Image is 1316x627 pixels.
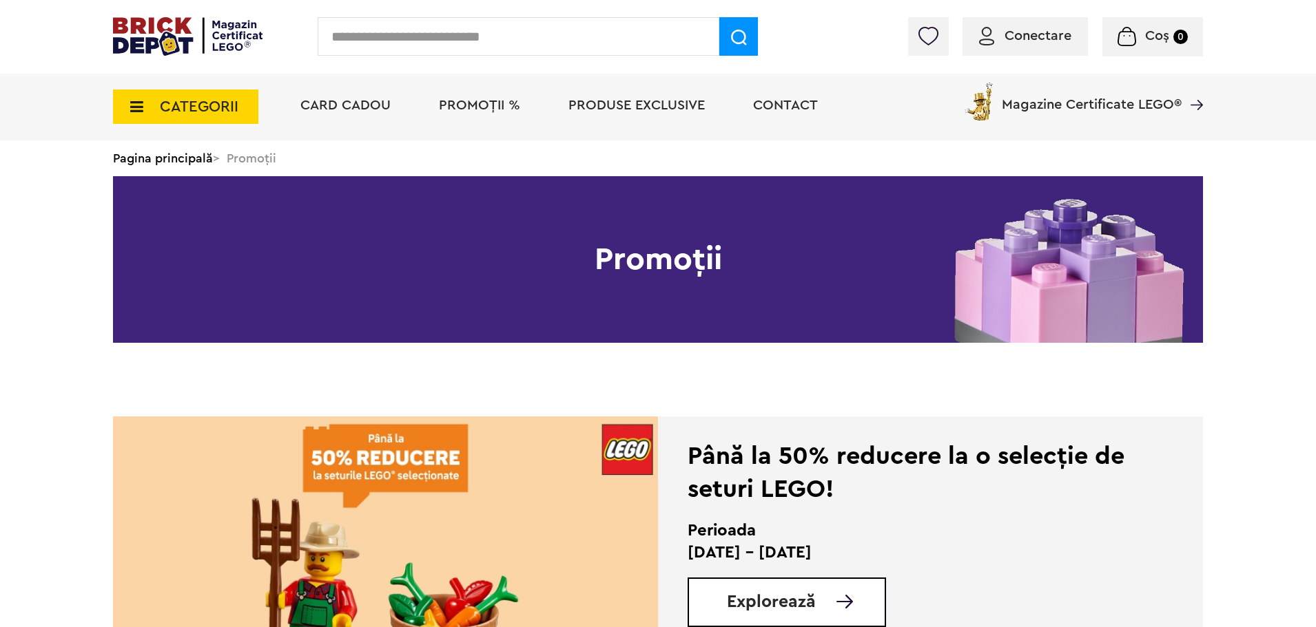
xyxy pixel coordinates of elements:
a: Contact [753,98,818,112]
a: PROMOȚII % [439,98,520,112]
h1: Promoții [113,176,1203,343]
a: Magazine Certificate LEGO® [1182,80,1203,94]
a: Conectare [979,29,1071,43]
span: Explorează [727,593,816,610]
span: CATEGORII [160,99,238,114]
div: > Promoții [113,140,1203,176]
a: Card Cadou [300,98,391,112]
small: 0 [1173,30,1188,44]
p: [DATE] - [DATE] [688,542,1135,564]
span: Coș [1145,29,1169,43]
div: Până la 50% reducere la o selecție de seturi LEGO! [688,440,1135,506]
span: Magazine Certificate LEGO® [1002,80,1182,111]
a: Produse exclusive [568,98,705,112]
h2: Perioada [688,520,1135,542]
span: Conectare [1005,29,1071,43]
a: Pagina principală [113,152,213,164]
a: Explorează [727,593,885,610]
